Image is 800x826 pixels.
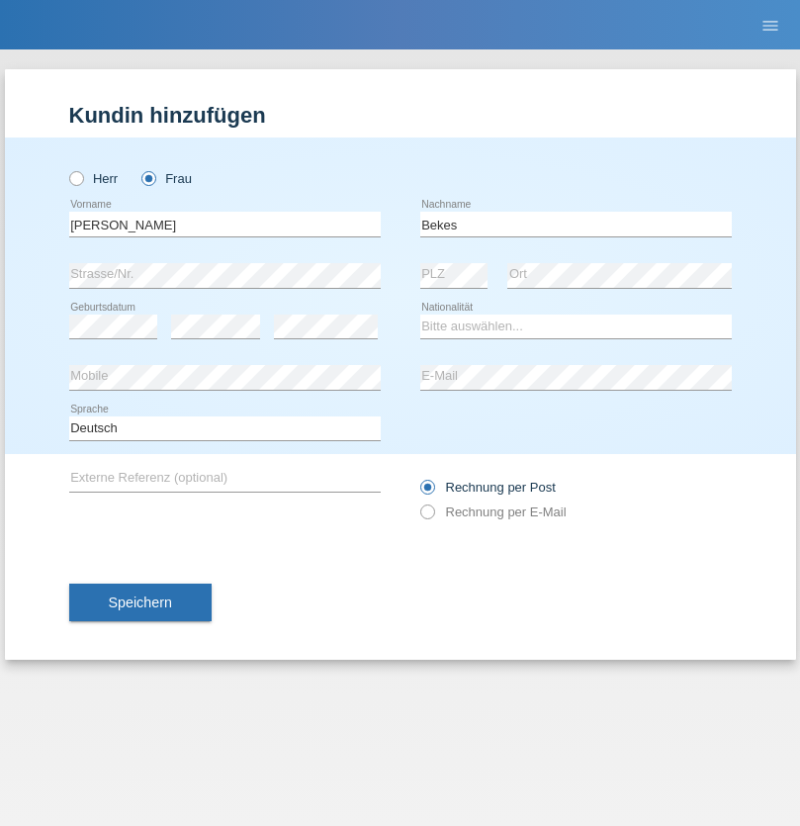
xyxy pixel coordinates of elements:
[420,480,556,495] label: Rechnung per Post
[109,595,172,610] span: Speichern
[69,171,82,184] input: Herr
[69,584,212,621] button: Speichern
[420,480,433,505] input: Rechnung per Post
[141,171,192,186] label: Frau
[141,171,154,184] input: Frau
[69,103,732,128] h1: Kundin hinzufügen
[751,19,790,31] a: menu
[420,505,433,529] input: Rechnung per E-Mail
[420,505,567,519] label: Rechnung per E-Mail
[760,16,780,36] i: menu
[69,171,119,186] label: Herr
